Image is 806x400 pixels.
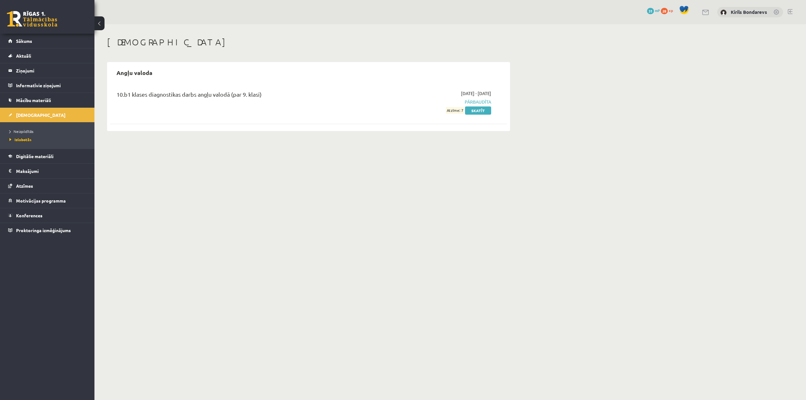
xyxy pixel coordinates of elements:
[372,99,491,105] span: Pārbaudīta
[9,129,33,134] span: Neizpildītās
[661,8,676,13] a: 28 xp
[8,93,87,107] a: Mācību materiāli
[110,65,159,80] h2: Angļu valoda
[7,11,57,27] a: Rīgas 1. Tālmācības vidusskola
[16,183,33,189] span: Atzīmes
[8,108,87,122] a: [DEMOGRAPHIC_DATA]
[8,78,87,93] a: Informatīvie ziņojumi
[16,78,87,93] legend: Informatīvie ziņojumi
[8,223,87,237] a: Proktoringa izmēģinājums
[16,213,43,218] span: Konferences
[647,8,660,13] a: 31 mP
[16,164,87,178] legend: Maksājumi
[8,49,87,63] a: Aktuāli
[9,129,88,134] a: Neizpildītās
[16,53,31,59] span: Aktuāli
[116,90,363,102] div: 10.b1 klases diagnostikas darbs angļu valodā (par 9. klasi)
[16,38,32,44] span: Sākums
[8,63,87,78] a: Ziņojumi
[16,97,51,103] span: Mācību materiāli
[661,8,668,14] span: 28
[8,179,87,193] a: Atzīmes
[8,193,87,208] a: Motivācijas programma
[9,137,31,142] span: Izlabotās
[465,106,491,115] a: Skatīt
[720,9,727,16] img: Kirils Bondarevs
[655,8,660,13] span: mP
[16,227,71,233] span: Proktoringa izmēģinājums
[16,63,87,78] legend: Ziņojumi
[16,112,65,118] span: [DEMOGRAPHIC_DATA]
[647,8,654,14] span: 31
[16,198,66,203] span: Motivācijas programma
[16,153,54,159] span: Digitālie materiāli
[446,107,464,114] span: Atzīme: 7
[8,208,87,223] a: Konferences
[731,9,767,15] a: Kirils Bondarevs
[8,34,87,48] a: Sākums
[107,37,510,48] h1: [DEMOGRAPHIC_DATA]
[8,149,87,163] a: Digitālie materiāli
[461,90,491,97] span: [DATE] - [DATE]
[669,8,673,13] span: xp
[9,137,88,142] a: Izlabotās
[8,164,87,178] a: Maksājumi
